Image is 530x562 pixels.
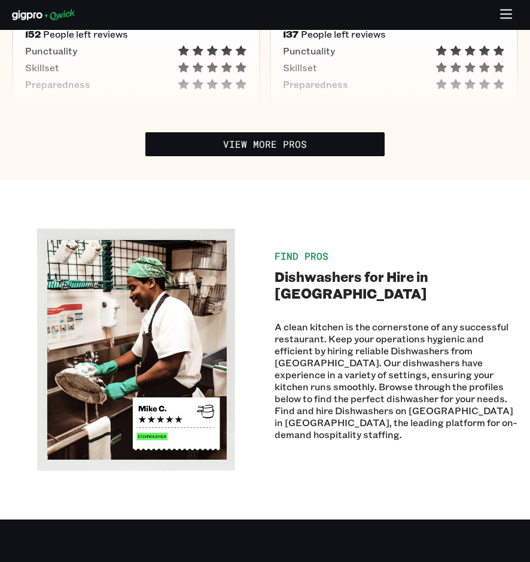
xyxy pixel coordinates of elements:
[301,28,386,40] span: People left reviews
[283,78,348,90] span: Preparedness
[275,268,518,302] h2: Dishwashers for Hire in [GEOGRAPHIC_DATA]
[283,45,335,57] span: Punctuality
[25,62,59,74] span: Skillset
[283,62,317,74] span: Skillset
[25,28,41,40] h5: 152
[275,250,328,262] span: Find Pros
[275,321,518,441] p: A clean kitchen is the cornerstone of any successful restaurant. Keep your operations hygienic an...
[25,78,90,90] span: Preparedness
[12,228,255,472] img: Dishwasher standing at a sink.
[283,28,298,40] h5: 137
[25,45,77,57] span: Punctuality
[43,28,128,40] span: People left reviews
[145,132,385,156] a: View More Pros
